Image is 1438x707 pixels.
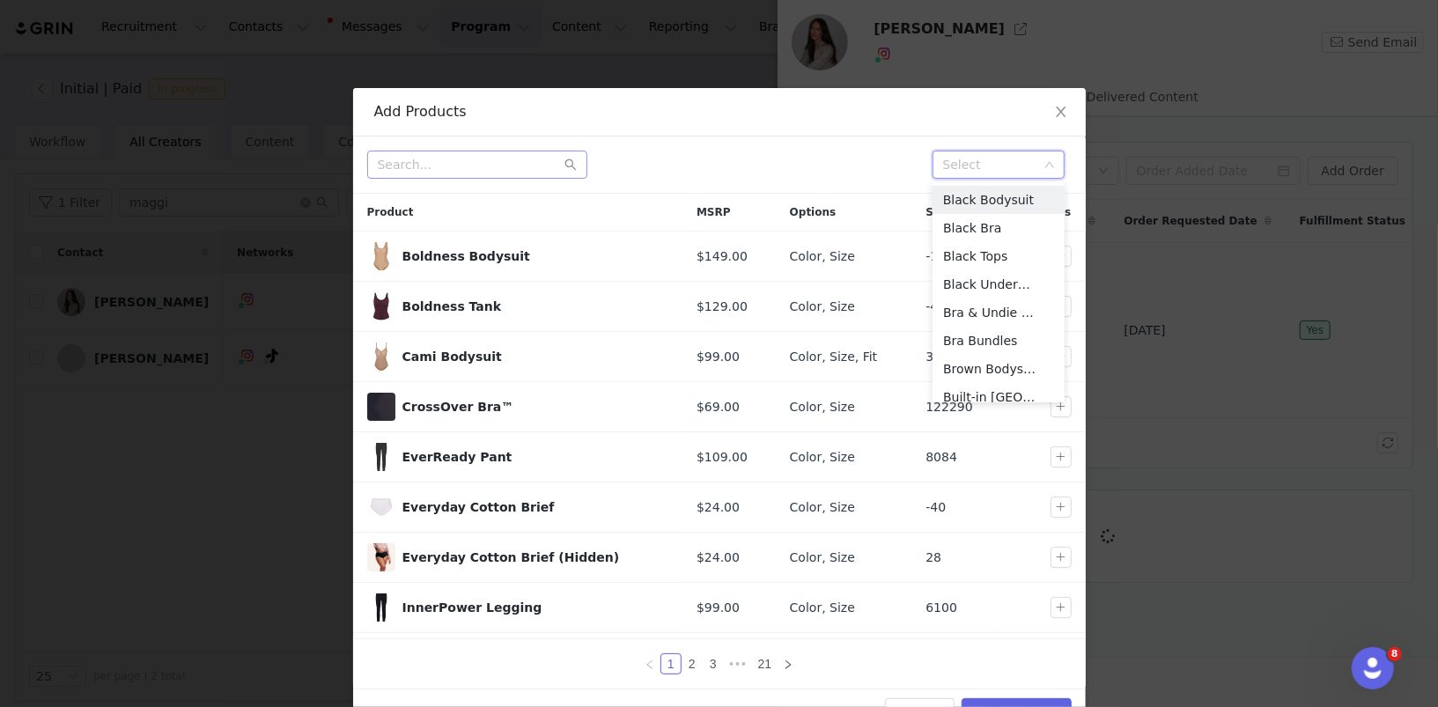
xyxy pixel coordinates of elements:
i: icon: check [1043,307,1054,318]
span: ••• [724,653,752,674]
i: icon: down [1044,159,1055,172]
i: icon: check [1043,392,1054,402]
div: Add Products [374,102,1065,122]
span: $99.00 [697,599,740,617]
i: icon: check [1043,335,1054,346]
span: Cami Bodysuit [367,342,395,371]
i: icon: check [1043,223,1054,233]
li: 21 [752,653,778,674]
i: icon: check [1043,364,1054,374]
span: -40 [925,498,946,517]
span: 6100 [925,599,957,617]
li: Next Page [778,653,799,674]
img: CrossOverBra-Fabric-Vamp.jpg [367,393,395,421]
li: Black Underwear [933,270,1065,298]
li: Bra Bundles [933,327,1065,355]
span: Everyday Cotton Brief [367,493,395,521]
span: $109.00 [697,448,748,467]
span: EverReady Pant [367,443,395,471]
i: icon: close [1054,105,1068,119]
div: Boldness Tank [402,298,669,316]
span: $149.00 [697,247,748,266]
li: Next 3 Pages [724,653,752,674]
div: Everyday Cotton Brief (Hidden) [402,549,669,567]
span: CrossOver Bra™ [367,393,395,421]
input: Search... [367,151,587,179]
span: Boldness Bodysuit [367,242,395,270]
li: Brown Bodysuit [933,355,1065,383]
img: Cami_Bodysuit-Mannequin-Sand-Front.png [367,342,395,371]
li: Black Bra [933,214,1065,242]
span: -120 [925,247,954,266]
div: Color, Size, Fit [790,348,898,366]
span: 8 [1388,647,1402,661]
li: Previous Page [639,653,660,674]
div: EverReady Pant [402,448,669,467]
span: $99.00 [697,348,740,366]
i: icon: search [564,158,577,171]
img: Legging_2-Mannequin-Jet_Black-Front.png [367,593,395,622]
li: Built-in [GEOGRAPHIC_DATA] [933,383,1065,411]
i: icon: right [783,659,793,670]
li: 3 [703,653,724,674]
i: icon: check [1043,195,1054,205]
span: Product [367,204,414,220]
button: Close [1036,88,1086,137]
div: Color, Size [790,398,898,416]
li: Black Tops [933,242,1065,270]
span: Boldness Tank [367,292,395,320]
img: Boldness_Bodysuit-Mannequin-Sand-Front.png [367,242,395,270]
div: Everyday Cotton Brief [402,498,669,517]
span: $24.00 [697,498,740,517]
img: Everyday_Cotton_Brief-Mannequin-Astral-Front.png [367,493,395,521]
span: Options [790,204,837,220]
div: Color, Size [790,448,898,467]
a: 1 [661,654,681,674]
span: 31485 [925,348,965,366]
div: Select [943,156,1038,173]
div: Color, Size [790,599,898,617]
li: Black Bodysuit [933,186,1065,214]
i: icon: left [645,659,655,670]
li: 2 [682,653,703,674]
a: 21 [753,654,778,674]
span: 8084 [925,448,957,467]
span: $129.00 [697,298,748,316]
div: Color, Size [790,549,898,567]
span: Everyday Cotton Brief (Hidden) [367,543,395,571]
span: InnerPower Legging [367,593,395,622]
img: EverReady_Pant-Mannequin-Charcoal-Front.png [367,443,395,471]
span: Stock [925,204,959,220]
iframe: Intercom live chat [1352,647,1394,689]
span: 28 [925,549,941,567]
li: 1 [660,653,682,674]
span: $69.00 [697,398,740,416]
div: CrossOver Bra™ [402,398,669,416]
div: Color, Size [790,498,898,517]
span: $24.00 [697,549,740,567]
i: icon: check [1043,251,1054,261]
div: Color, Size [790,247,898,266]
div: Boldness Bodysuit [402,247,669,266]
span: MSRP [697,204,731,220]
a: 2 [682,654,702,674]
span: 122290 [925,398,972,416]
div: Cami Bodysuit [402,348,669,366]
div: InnerPower Legging [402,599,669,617]
a: 3 [704,654,723,674]
img: Boldness_Tank-Mannequin-Fig-Front.png [367,292,395,320]
img: SSCB-Vamp-XL-Courtney-Front_16adfac9-443e-41a3-8aaa-ae76add33895.jpg [367,543,395,571]
span: -40 [925,298,946,316]
li: Bra & Undie Sets [933,298,1065,327]
div: Color, Size [790,298,898,316]
i: icon: check [1043,279,1054,290]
